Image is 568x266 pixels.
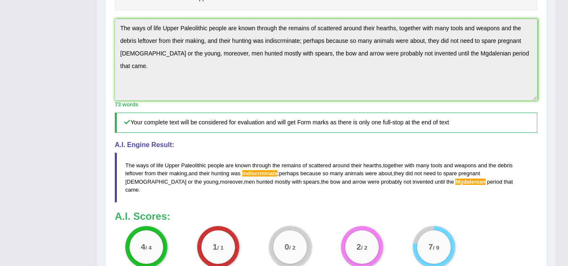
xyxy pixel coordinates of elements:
[330,179,340,185] span: bow
[203,179,218,185] span: young
[357,242,361,252] big: 2
[252,162,271,169] span: through
[272,162,280,169] span: the
[292,179,301,185] span: with
[289,245,296,251] small: / 2
[156,162,164,169] span: life
[181,162,206,169] span: Paleolithic
[115,141,537,149] h4: A.I. Engine Result:
[415,170,422,176] span: not
[378,170,392,176] span: about
[458,170,480,176] span: pregnant
[333,162,349,169] span: around
[303,179,320,185] span: spears
[188,179,193,185] span: or
[404,162,414,169] span: with
[330,170,343,176] span: many
[444,162,453,169] span: and
[115,153,537,202] blockquote: , , ; , , , , .
[416,162,429,169] span: many
[352,179,366,185] span: arrow
[502,179,504,185] span: Possible typo: you repeated a whitespace (did you mean: )
[404,179,411,185] span: not
[322,170,328,176] span: so
[285,242,289,252] big: 0
[363,162,381,169] span: hearths
[217,245,224,251] small: / 1
[406,170,413,176] span: did
[478,162,487,169] span: and
[115,113,537,132] h5: Your complete text will be considered for evaluation and will get Form marks as there is only one...
[361,245,367,251] small: / 2
[351,162,362,169] span: their
[256,179,273,185] span: hunted
[433,245,439,251] small: / 9
[169,170,187,176] span: making
[431,162,442,169] span: tools
[145,245,152,251] small: / 4
[115,100,537,108] div: 73 words
[115,211,170,222] b: A.I. Scores:
[342,179,351,185] span: and
[454,162,476,169] span: weapons
[165,162,180,169] span: Upper
[211,170,230,176] span: hunting
[231,170,240,176] span: was
[208,162,224,169] span: people
[194,179,202,185] span: the
[394,170,404,176] span: they
[455,179,486,185] span: Possible spelling mistake found. (did you mean: Magdalenian)
[423,170,436,176] span: need
[157,170,168,176] span: their
[136,162,149,169] span: ways
[199,170,210,176] span: their
[226,162,234,169] span: are
[321,179,329,185] span: the
[150,162,155,169] span: of
[125,187,139,193] span: came
[489,162,496,169] span: the
[365,170,377,176] span: were
[282,162,301,169] span: remains
[498,162,513,169] span: debris
[367,179,379,185] span: were
[446,179,454,185] span: the
[300,170,321,176] span: because
[125,162,135,169] span: The
[428,242,433,252] big: 7
[435,179,445,185] span: until
[345,170,364,176] span: animals
[141,242,145,252] big: 4
[487,179,502,185] span: period
[220,179,243,185] span: moreover
[437,170,442,176] span: to
[242,170,278,176] span: Possible spelling mistake found. (did you mean: indiscriminate)
[213,242,217,252] big: 1
[504,179,513,185] span: that
[244,179,255,185] span: men
[303,162,307,169] span: of
[381,179,402,185] span: probably
[279,170,299,176] span: perhaps
[125,179,186,185] span: [DEMOGRAPHIC_DATA]
[188,170,198,176] span: and
[145,170,156,176] span: from
[383,162,403,169] span: together
[443,170,457,176] span: spare
[412,179,433,185] span: invented
[309,162,331,169] span: scattered
[235,162,251,169] span: known
[125,170,143,176] span: leftover
[275,179,291,185] span: mostly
